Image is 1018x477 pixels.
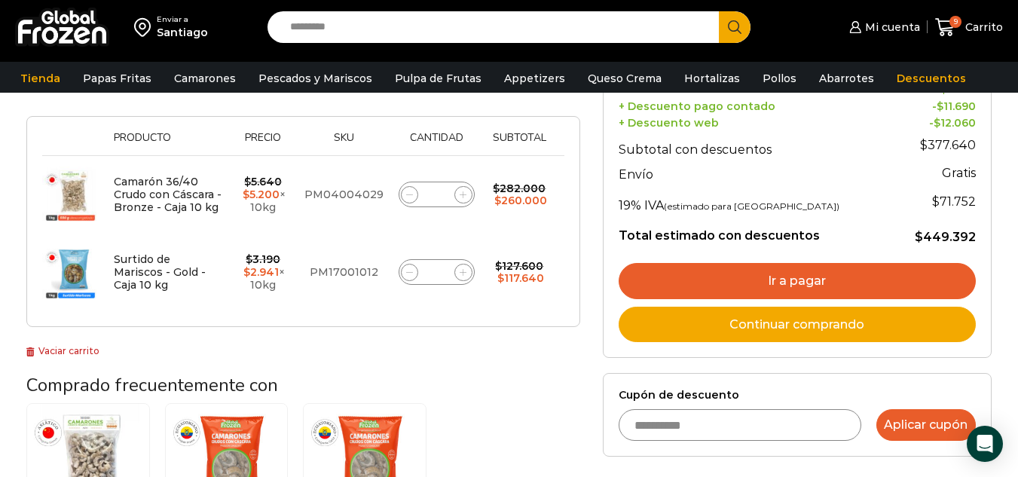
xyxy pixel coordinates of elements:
input: Product quantity [426,184,447,205]
span: 71.752 [932,194,976,209]
img: address-field-icon.svg [134,14,157,40]
th: Cantidad [391,132,482,155]
span: $ [497,271,504,285]
bdi: 12.060 [934,116,976,130]
bdi: 127.600 [495,259,543,273]
bdi: 117.640 [497,271,544,285]
strong: Gratis [942,166,976,180]
span: $ [243,265,250,279]
td: PM17001012 [297,234,391,311]
a: 9 Carrito [935,10,1003,45]
button: Search button [719,11,751,43]
bdi: 11.690 [937,99,976,113]
a: Mi cuenta [845,12,919,42]
a: Pescados y Mariscos [251,64,380,93]
div: Open Intercom Messenger [967,426,1003,462]
th: Subtotal con descuentos [619,130,891,161]
th: Total estimado con descuentos [619,216,891,245]
span: Mi cuenta [861,20,920,35]
bdi: 377.640 [920,138,976,152]
button: Aplicar cupón [876,409,976,441]
span: $ [932,194,940,209]
a: Pollos [755,64,804,93]
th: + Descuento pago contado [619,96,891,113]
bdi: 2.941 [243,265,279,279]
input: Product quantity [426,261,447,283]
div: Enviar a [157,14,208,25]
th: Precio [230,132,297,155]
td: PM04004029 [297,155,391,234]
a: Tienda [13,64,68,93]
span: $ [246,252,252,266]
a: Vaciar carrito [26,345,99,356]
a: Papas Fritas [75,64,159,93]
th: Subtotal [482,132,557,155]
span: $ [495,259,502,273]
span: $ [915,230,923,244]
a: Pulpa de Frutas [387,64,489,93]
span: $ [920,138,928,152]
bdi: 3.190 [246,252,280,266]
div: Santiago [157,25,208,40]
span: $ [937,99,943,113]
bdi: 5.640 [244,175,282,188]
td: - [891,96,976,113]
a: Appetizers [497,64,573,93]
th: 19% IVA [619,186,891,216]
small: (estimado para [GEOGRAPHIC_DATA]) [664,200,839,212]
bdi: 260.000 [494,194,547,207]
th: Envío [619,161,891,187]
span: $ [244,175,251,188]
a: Descuentos [889,64,974,93]
bdi: 282.000 [493,182,546,195]
label: Cupón de descuento [619,389,976,402]
a: Camarones [167,64,243,93]
td: - [891,113,976,130]
td: × 10kg [230,155,297,234]
th: Producto [106,132,230,155]
td: × 10kg [230,234,297,311]
a: Abarrotes [812,64,882,93]
a: Ir a pagar [619,263,976,299]
a: Camarón 36/40 Crudo con Cáscara - Bronze - Caja 10 kg [114,175,222,214]
bdi: 5.200 [243,188,280,201]
th: Sku [297,132,391,155]
bdi: 449.392 [915,230,976,244]
span: $ [493,182,500,195]
a: Queso Crema [580,64,669,93]
span: $ [243,188,249,201]
span: $ [934,116,940,130]
span: $ [494,194,501,207]
a: Continuar comprando [619,307,976,343]
span: Carrito [961,20,1003,35]
a: Hortalizas [677,64,747,93]
span: 9 [949,16,961,28]
a: Surtido de Mariscos - Gold - Caja 10 kg [114,252,206,292]
span: Comprado frecuentemente con [26,373,278,397]
th: + Descuento web [619,113,891,130]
